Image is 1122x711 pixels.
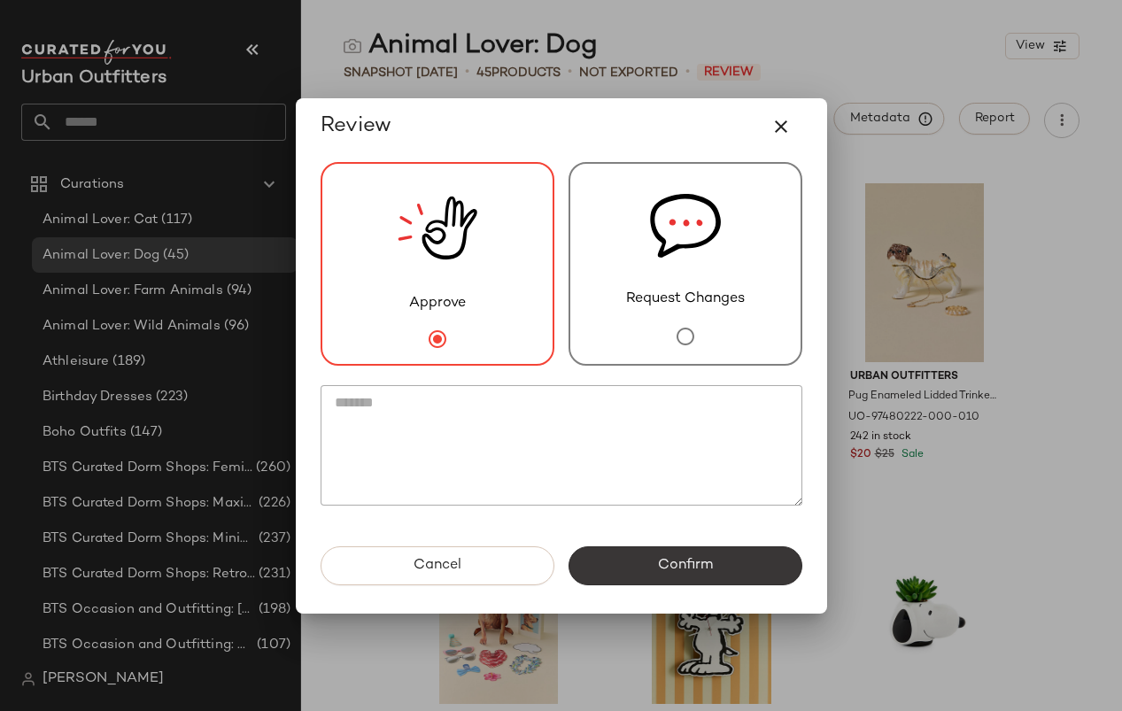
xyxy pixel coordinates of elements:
button: Cancel [321,546,554,585]
span: Cancel [413,557,461,574]
span: Review [321,112,391,141]
span: Request Changes [626,289,745,310]
button: Confirm [569,546,802,585]
span: Confirm [657,557,713,574]
img: svg%3e [650,164,721,289]
img: review_new_snapshot.RGmwQ69l.svg [398,164,477,293]
span: Approve [409,293,466,314]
